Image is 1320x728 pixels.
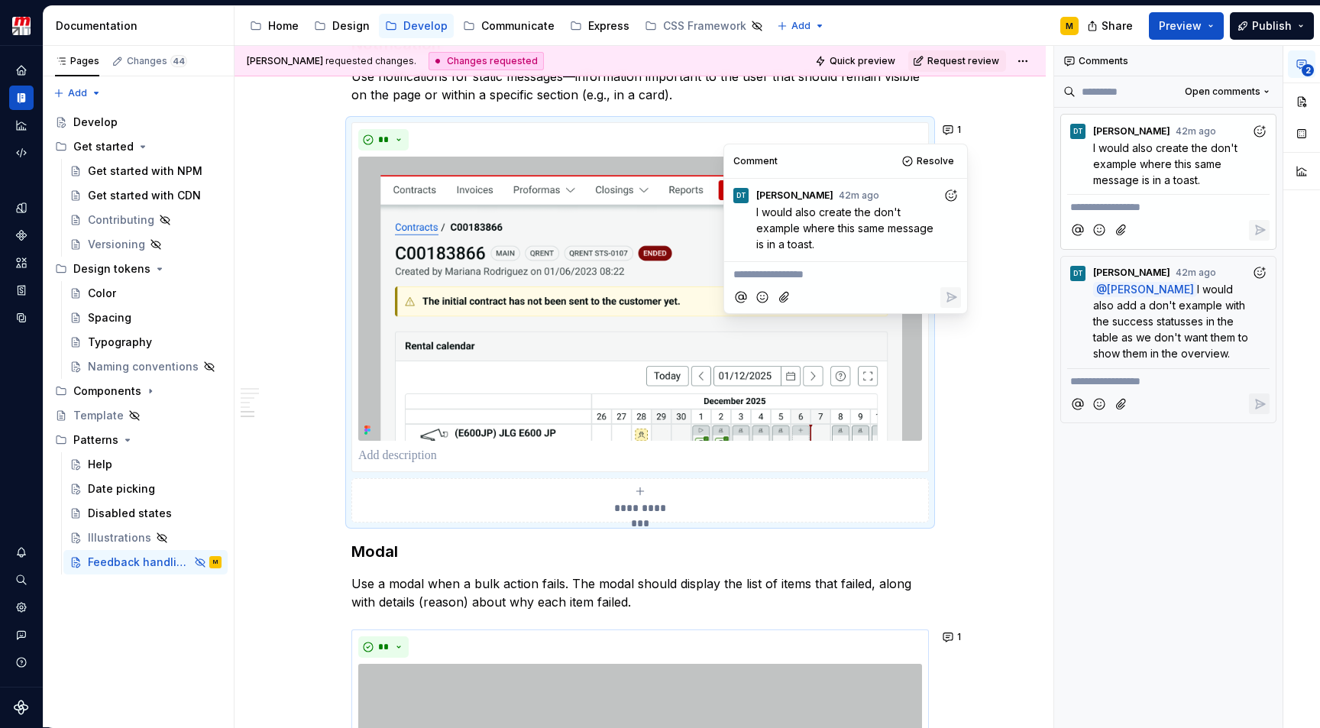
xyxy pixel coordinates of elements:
[49,403,228,428] a: Template
[1178,81,1276,102] button: Open comments
[1093,267,1170,279] span: [PERSON_NAME]
[9,141,34,165] a: Code automation
[56,18,228,34] div: Documentation
[1252,18,1292,34] span: Publish
[938,119,968,141] button: 1
[1249,121,1270,141] button: Add reaction
[49,134,228,159] div: Get started
[49,379,228,403] div: Components
[358,157,922,441] img: a41aef8f-ac0a-4c2e-8911-47e4037fbe6a.png
[1079,12,1143,40] button: Share
[9,278,34,303] a: Storybook stories
[752,287,773,308] button: Add emoji
[1302,64,1314,76] span: 2
[1073,267,1083,280] div: DT
[1054,46,1283,76] div: Comments
[351,67,929,104] p: Use notifications for static messages—information important to the user that should remain visibl...
[332,18,370,34] div: Design
[1073,125,1083,138] div: DT
[1149,12,1224,40] button: Preview
[63,354,228,379] a: Naming conventions
[9,86,34,110] a: Documentation
[1249,263,1270,283] button: Add reaction
[88,237,145,252] div: Versioning
[403,18,448,34] div: Develop
[88,506,172,521] div: Disabled states
[927,55,999,67] span: Request review
[63,281,228,306] a: Color
[73,383,141,399] div: Components
[663,18,746,34] div: CSS Framework
[1067,393,1088,414] button: Mention someone
[9,58,34,83] a: Home
[88,163,202,179] div: Get started with NPM
[63,183,228,208] a: Get started with CDN
[9,223,34,248] a: Components
[88,555,189,570] div: Feedback handling
[88,530,151,545] div: Illustrations
[791,20,810,32] span: Add
[730,262,961,283] div: Composer editor
[213,555,218,570] div: M
[1107,283,1194,296] span: [PERSON_NAME]
[9,306,34,330] div: Data sources
[733,155,778,167] div: Comment
[49,83,106,104] button: Add
[9,540,34,565] button: Notifications
[63,526,228,550] a: Illustrations
[68,87,87,99] span: Add
[940,185,961,205] button: Add reaction
[73,261,150,277] div: Design tokens
[88,457,112,472] div: Help
[9,595,34,620] a: Settings
[88,212,154,228] div: Contributing
[564,14,636,38] a: Express
[63,208,228,232] a: Contributing
[88,359,199,374] div: Naming conventions
[9,623,34,647] button: Contact support
[73,408,124,423] div: Template
[1067,368,1270,390] div: Composer editor
[938,626,968,648] button: 1
[9,251,34,275] a: Assets
[1159,18,1202,34] span: Preview
[588,18,629,34] div: Express
[1185,86,1260,98] span: Open comments
[940,287,961,308] button: Reply
[63,232,228,257] a: Versioning
[49,428,228,452] div: Patterns
[457,14,561,38] a: Communicate
[1111,393,1132,414] button: Attach files
[49,257,228,281] div: Design tokens
[756,205,937,251] span: I would also create the don't example where this same message is in a toast.
[49,110,228,134] a: Develop
[12,17,31,35] img: e95d57dd-783c-4905-b3fc-0c5af85c8823.png
[73,115,118,130] div: Develop
[1093,283,1251,360] span: I would also add a don't example with the success statusses in the table as we don't want them to...
[14,700,29,715] a: Supernova Logo
[810,50,902,72] button: Quick preview
[88,335,152,350] div: Typography
[170,55,187,67] span: 44
[639,14,769,38] a: CSS Framework
[73,139,134,154] div: Get started
[756,189,833,202] span: [PERSON_NAME]
[63,330,228,354] a: Typography
[88,310,131,325] div: Spacing
[9,568,34,592] button: Search ⌘K
[1093,141,1241,186] span: I would also create the don't example where this same message is in a toast.
[88,481,155,497] div: Date picking
[1067,194,1270,215] div: Composer editor
[63,159,228,183] a: Get started with NPM
[1102,18,1133,34] span: Share
[730,287,751,308] button: Mention someone
[736,189,746,202] div: DT
[1111,220,1132,241] button: Attach files
[1249,220,1270,241] button: Reply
